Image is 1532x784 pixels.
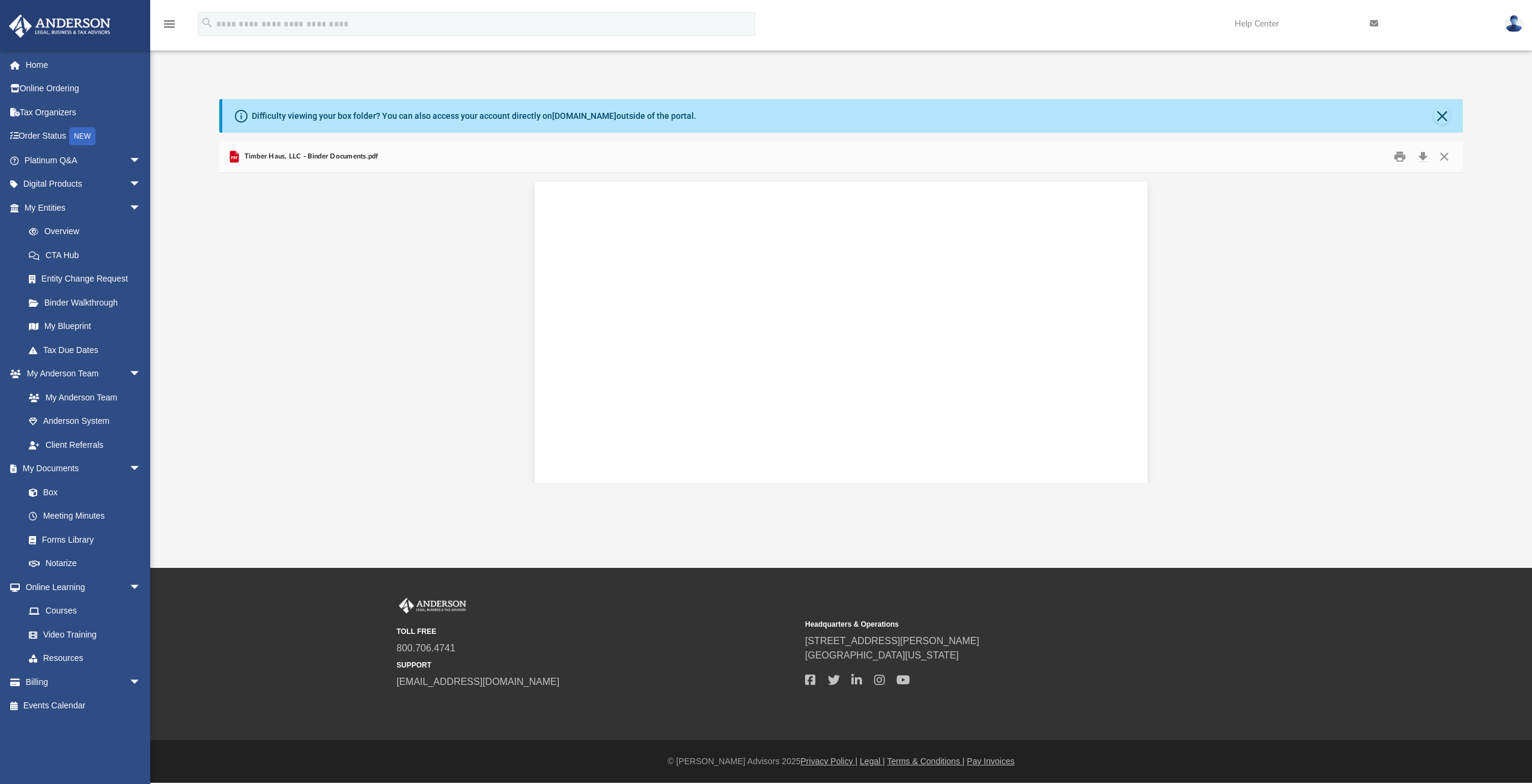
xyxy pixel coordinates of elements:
span: arrow_drop_down [129,362,153,387]
a: Video Training [17,623,147,647]
a: Notarize [17,552,153,576]
a: Binder Walkthrough [17,291,159,315]
img: Anderson Advisors Platinum Portal [5,14,114,38]
button: Close [1433,107,1450,124]
i: search [201,16,214,29]
a: Online Ordering [8,77,159,101]
span: arrow_drop_down [129,148,153,173]
a: Tax Due Dates [17,338,159,362]
a: Terms & Conditions | [887,756,965,766]
span: arrow_drop_down [129,196,153,220]
button: Print [1388,147,1412,166]
a: My Blueprint [17,315,153,339]
a: Entity Change Request [17,267,159,291]
a: My Entitiesarrow_drop_down [8,196,159,220]
a: CTA Hub [17,243,159,267]
small: SUPPORT [397,660,797,671]
a: Pay Invoices [967,756,1014,766]
span: arrow_drop_down [129,457,153,481]
small: Headquarters & Operations [805,619,1205,630]
span: Timber Haus, LLC - Binder Documents.pdf [242,151,378,162]
a: My Anderson Team [17,385,147,409]
div: Difficulty viewing your box folder? You can also access your account directly on outside of the p... [252,110,696,122]
button: Download [1412,147,1433,166]
a: Online Learningarrow_drop_down [8,575,153,599]
a: Client Referrals [17,433,153,457]
a: Tax Organizers [8,100,159,124]
a: My Documentsarrow_drop_down [8,457,153,481]
small: TOLL FREE [397,626,797,637]
a: 800.706.4741 [397,643,455,653]
span: arrow_drop_down [129,670,153,695]
a: Legal | [860,756,885,766]
a: [EMAIL_ADDRESS][DOMAIN_NAME] [397,677,559,687]
a: Privacy Policy | [801,756,858,766]
div: File preview [219,173,1463,483]
a: Meeting Minutes [17,504,153,528]
button: Close [1433,147,1455,166]
i: menu [162,17,177,31]
a: Order StatusNEW [8,124,159,149]
a: [STREET_ADDRESS][PERSON_NAME] [805,636,979,646]
a: Home [8,53,159,77]
a: Forms Library [17,528,147,552]
img: Anderson Advisors Platinum Portal [397,598,469,614]
a: Billingarrow_drop_down [8,670,159,694]
a: [DOMAIN_NAME] [552,111,616,121]
a: Digital Productsarrow_drop_down [8,172,159,196]
span: arrow_drop_down [129,575,153,600]
a: Box [17,480,147,504]
a: Events Calendar [8,694,159,718]
a: [GEOGRAPHIC_DATA][US_STATE] [805,650,959,660]
img: User Pic [1505,15,1523,32]
div: Document Viewer [219,173,1463,483]
a: Resources [17,647,153,671]
span: arrow_drop_down [129,172,153,197]
a: Platinum Q&Aarrow_drop_down [8,148,159,172]
div: Preview [219,141,1463,483]
a: My Anderson Teamarrow_drop_down [8,362,153,386]
a: Anderson System [17,409,153,433]
a: Courses [17,599,153,623]
a: menu [162,23,177,31]
div: © [PERSON_NAME] Advisors 2025 [150,755,1532,768]
div: NEW [69,127,96,145]
a: Overview [17,220,159,244]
